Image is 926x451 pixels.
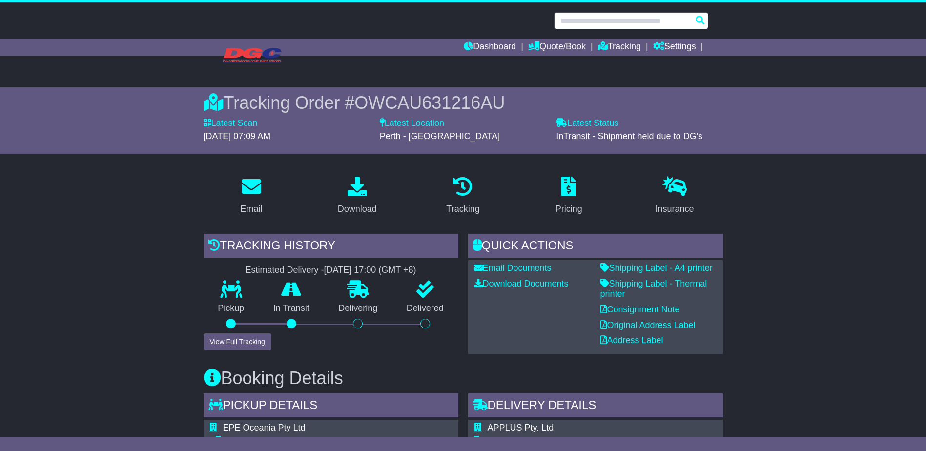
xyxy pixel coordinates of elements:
div: Tracking [446,203,479,216]
h3: Booking Details [204,369,723,388]
div: [DATE] 17:00 (GMT +8) [324,265,416,276]
span: Perth - [GEOGRAPHIC_DATA] [380,131,500,141]
a: Email [234,173,268,219]
a: Consignment Note [600,305,680,314]
span: APPLUS Pty. Ltd [488,423,554,432]
a: Quote/Book [528,39,586,56]
div: Email [240,203,262,216]
a: Email Documents [474,263,552,273]
span: EPE Oceania Pty Ltd [223,423,306,432]
div: Tracking Order # [204,92,723,113]
span: OWCAU631216AU [354,93,505,113]
a: Original Address Label [600,320,696,330]
span: Commercial [488,436,535,446]
div: Delivery Details [468,393,723,420]
a: Shipping Label - A4 printer [600,263,713,273]
div: Quick Actions [468,234,723,260]
a: Settings [653,39,696,56]
div: Pickup Details [204,393,458,420]
p: Delivering [324,303,392,314]
p: Pickup [204,303,259,314]
p: Delivered [392,303,458,314]
div: Tracking history [204,234,458,260]
label: Latest Scan [204,118,258,129]
label: Latest Status [556,118,618,129]
div: Pickup [223,436,411,447]
span: InTransit - Shipment held due to DG's [556,131,702,141]
a: Tracking [598,39,641,56]
a: Insurance [649,173,700,219]
a: Pricing [549,173,589,219]
div: Insurance [656,203,694,216]
div: Pricing [556,203,582,216]
div: Download [338,203,377,216]
button: View Full Tracking [204,333,271,350]
span: Commercial [223,436,270,446]
label: Latest Location [380,118,444,129]
a: Download [331,173,383,219]
a: Dashboard [464,39,516,56]
a: Shipping Label - Thermal printer [600,279,707,299]
a: Tracking [440,173,486,219]
a: Address Label [600,335,663,345]
span: [DATE] 07:09 AM [204,131,271,141]
p: In Transit [259,303,324,314]
div: Estimated Delivery - [204,265,458,276]
div: Delivery [488,436,676,447]
a: Download Documents [474,279,569,288]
